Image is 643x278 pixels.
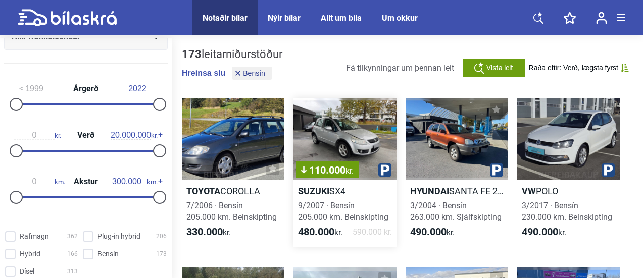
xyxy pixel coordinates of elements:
span: 7/2006 · Bensín 205.000 km. Beinskipting [186,201,277,222]
span: 362 [67,231,78,242]
span: 173 [156,249,167,259]
b: 490.000 [522,226,558,238]
span: Árgerð [71,85,101,93]
a: HyundaiSANTA FE 2,7 V63/2004 · Bensín263.000 km. Sjálfskipting490.000kr. [406,98,508,247]
span: Hybrid [20,249,40,259]
img: parking.png [490,163,503,177]
b: Suzuki [298,186,329,196]
b: 490.000 [410,226,447,238]
span: kr. [186,226,231,238]
img: parking.png [602,163,615,177]
a: Allt um bíla [321,13,362,23]
b: 480.000 [298,226,334,238]
img: user-login.svg [596,12,607,24]
span: Verð [75,131,97,139]
span: kr. [345,166,354,176]
span: 313 [67,266,78,277]
span: 206 [156,231,167,242]
h2: COROLLA [182,185,284,197]
a: Nýir bílar [268,13,301,23]
span: Rafmagn [20,231,49,242]
b: 173 [182,48,202,61]
span: 9/2007 · Bensín 205.000 km. Beinskipting [298,201,388,222]
div: leitarniðurstöður [182,48,282,61]
span: kr. [14,131,61,140]
h2: SANTA FE 2,7 V6 [406,185,508,197]
span: Bensín [243,70,265,77]
span: km. [14,177,65,186]
span: 166 [67,249,78,259]
a: ToyotaCOROLLA7/2006 · Bensín205.000 km. Beinskipting330.000kr. [182,98,284,247]
span: Dísel [20,266,34,277]
span: Akstur [71,178,101,186]
span: Vista leit [486,63,513,73]
img: parking.png [378,163,391,177]
a: Notaðir bílar [203,13,248,23]
b: Toyota [186,186,220,196]
a: Um okkur [382,13,418,23]
span: 590.000 kr. [353,226,392,238]
button: Bensín [232,67,272,80]
a: VWPOLO3/2017 · Bensín230.000 km. Beinskipting490.000kr. [517,98,620,247]
span: Fá tilkynningar um þennan leit [346,63,454,73]
a: 110.000kr.SuzukiSX49/2007 · Bensín205.000 km. Beinskipting480.000kr.590.000 kr. [293,98,396,247]
span: kr. [298,226,342,238]
span: Plug-in hybrid [97,231,140,242]
b: VW [522,186,536,196]
span: 3/2004 · Bensín 263.000 km. Sjálfskipting [410,201,502,222]
b: 330.000 [186,226,223,238]
span: 110.000 [301,165,354,175]
button: Raða eftir: Verð, lægsta fyrst [529,64,629,72]
span: km. [107,177,158,186]
button: Hreinsa síu [182,68,225,78]
span: Bensín [97,249,119,259]
span: Raða eftir: Verð, lægsta fyrst [529,64,618,72]
h2: POLO [517,185,620,197]
span: kr. [522,226,566,238]
b: Hyundai [410,186,449,196]
span: kr. [111,131,158,140]
span: kr. [410,226,455,238]
h2: SX4 [293,185,396,197]
span: 3/2017 · Bensín 230.000 km. Beinskipting [522,201,612,222]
